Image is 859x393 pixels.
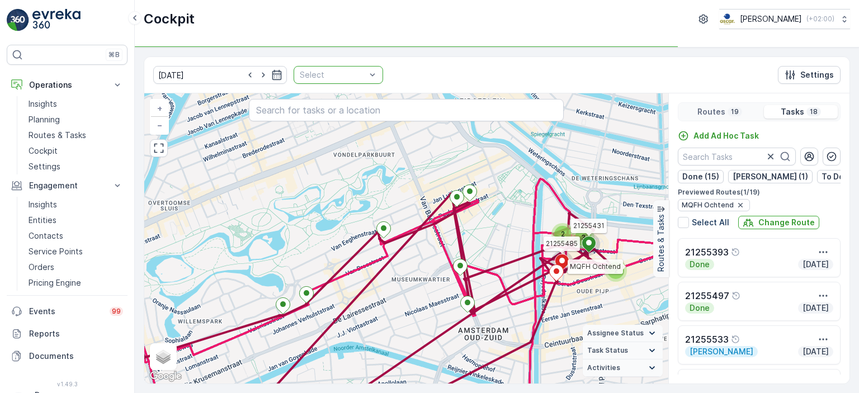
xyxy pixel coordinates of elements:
[7,381,128,387] span: v 1.49.3
[738,216,819,229] button: Change Route
[24,228,128,244] a: Contacts
[740,13,802,25] p: [PERSON_NAME]
[733,171,808,182] p: [PERSON_NAME] (1)
[688,302,711,314] p: Done
[678,130,759,141] a: Add Ad Hoc Task
[583,342,663,359] summary: Task Status
[29,262,54,273] p: Orders
[151,100,168,117] a: Zoom In
[151,117,168,134] a: Zoom Out
[685,289,729,302] p: 21255497
[719,9,850,29] button: [PERSON_NAME](+02:00)
[7,300,128,323] a: Events99
[29,161,60,172] p: Settings
[731,335,740,344] div: Help Tooltip Icon
[822,171,856,182] p: To Do (2)
[678,170,724,183] button: Done (15)
[29,79,105,91] p: Operations
[249,99,563,121] input: Search for tasks or a location
[682,171,719,182] p: Done (15)
[693,130,759,141] p: Add Ad Hoc Task
[153,66,287,84] input: dd/mm/yyyy
[7,174,128,197] button: Engagement
[655,214,667,272] p: Routes & Tasks
[7,323,128,345] a: Reports
[29,306,103,317] p: Events
[29,277,81,288] p: Pricing Engine
[24,127,128,143] a: Routes & Tasks
[800,69,834,81] p: Settings
[719,13,735,25] img: basis-logo_rgb2x.png
[157,103,162,113] span: +
[29,215,56,226] p: Entities
[24,159,128,174] a: Settings
[151,344,176,369] a: Layers
[688,346,754,357] p: [PERSON_NAME]
[806,15,834,23] p: ( +02:00 )
[801,346,830,357] p: [DATE]
[731,248,740,257] div: Help Tooltip Icon
[29,98,57,110] p: Insights
[587,346,628,355] span: Task Status
[685,333,729,346] p: 21255533
[144,10,195,28] p: Cockpit
[678,188,841,197] p: Previewed Routes ( 1 / 19 )
[678,148,796,165] input: Search Tasks
[29,114,60,125] p: Planning
[29,199,57,210] p: Insights
[147,369,184,383] a: Open this area in Google Maps (opens a new window)
[728,170,813,183] button: [PERSON_NAME] (1)
[24,112,128,127] a: Planning
[583,325,663,342] summary: Assignee Status
[7,9,29,31] img: logo
[29,145,58,157] p: Cockpit
[614,266,618,274] span: 2
[112,307,121,316] p: 99
[692,217,729,228] p: Select All
[29,328,123,339] p: Reports
[32,9,81,31] img: logo_light-DOdMpM7g.png
[809,107,819,116] p: 18
[7,345,128,367] a: Documents
[778,66,841,84] button: Settings
[24,197,128,212] a: Insights
[685,245,729,259] p: 21255393
[29,246,83,257] p: Service Points
[24,244,128,259] a: Service Points
[688,259,711,270] p: Done
[24,96,128,112] a: Insights
[697,106,725,117] p: Routes
[587,363,620,372] span: Activities
[730,107,740,116] p: 19
[682,201,734,210] span: MQFH Ochtend
[583,359,663,377] summary: Activities
[561,230,565,238] span: 2
[24,275,128,291] a: Pricing Engine
[300,69,366,81] p: Select
[24,143,128,159] a: Cockpit
[29,180,105,191] p: Engagement
[108,50,120,59] p: ⌘B
[29,230,63,242] p: Contacts
[24,212,128,228] a: Entities
[801,259,830,270] p: [DATE]
[758,217,815,228] p: Change Route
[7,74,128,96] button: Operations
[605,259,627,282] div: 2
[587,329,644,338] span: Assignee Status
[29,351,123,362] p: Documents
[147,369,184,383] img: Google
[781,106,804,117] p: Tasks
[801,302,830,314] p: [DATE]
[551,223,574,245] div: 2
[29,130,86,141] p: Routes & Tasks
[572,226,594,249] div: 3
[24,259,128,275] a: Orders
[731,291,740,300] div: Help Tooltip Icon
[157,120,163,130] span: −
